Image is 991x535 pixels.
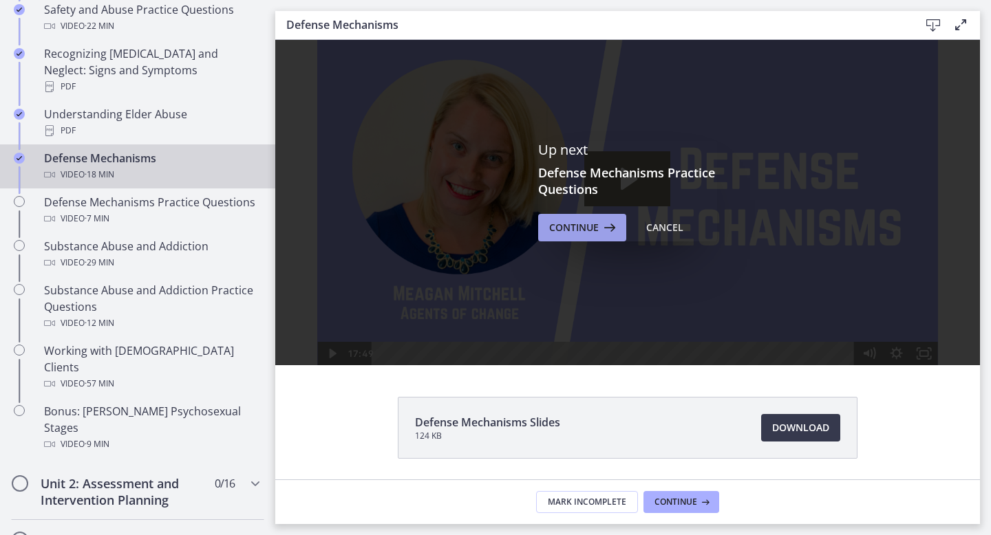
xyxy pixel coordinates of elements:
span: · 57 min [85,375,114,392]
div: Video [44,375,259,392]
span: 124 KB [415,430,560,441]
div: Defense Mechanisms Practice Questions [44,194,259,227]
div: Cancel [646,219,683,236]
div: Video [44,315,259,331]
span: Continue [654,496,697,507]
div: Video [44,18,259,34]
button: Play Video [42,325,70,349]
i: Completed [14,48,25,59]
div: Video [44,210,259,227]
span: · 22 min [85,18,114,34]
div: Recognizing [MEDICAL_DATA] and Neglect: Signs and Symptoms [44,45,259,95]
i: Completed [14,109,25,120]
h3: Defense Mechanisms [286,17,897,33]
div: Substance Abuse and Addiction Practice Questions [44,282,259,331]
span: Continue [549,219,599,236]
div: Safety and Abuse Practice Questions [44,1,259,34]
button: Cancel [635,214,694,241]
span: · 7 min [85,210,109,227]
span: Mark Incomplete [548,496,626,507]
span: · 18 min [85,166,114,183]
div: PDF [44,78,259,95]
p: Up next [538,141,717,159]
span: Defense Mechanisms Slides [415,414,560,430]
span: 0 / 16 [215,475,235,492]
h3: Defense Mechanisms Practice Questions [538,164,717,197]
button: Fullscreen [635,325,663,349]
div: Video [44,436,259,452]
div: Understanding Elder Abuse [44,106,259,139]
button: Show settings menu [608,325,635,349]
span: · 29 min [85,254,114,271]
i: Completed [14,4,25,15]
div: Defense Mechanisms [44,150,259,183]
div: Bonus: [PERSON_NAME] Psychosexual Stages [44,403,259,452]
button: Play Video: ctgmo8leb9sc72ose380.mp4 [309,135,395,190]
div: Video [44,254,259,271]
a: Download [761,414,840,441]
div: Substance Abuse and Addiction [44,238,259,271]
div: Playbar [107,325,573,349]
div: PDF [44,122,259,139]
button: Continue [643,491,719,513]
div: Video [44,166,259,183]
div: Working with [DEMOGRAPHIC_DATA] Clients [44,342,259,392]
i: Completed [14,153,25,164]
button: Continue [538,214,626,241]
span: · 9 min [85,436,109,452]
button: Mute [580,325,608,349]
span: Download [772,419,829,436]
h2: Unit 2: Assessment and Intervention Planning [41,475,209,508]
span: · 12 min [85,315,114,331]
button: Mark Incomplete [536,491,638,513]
